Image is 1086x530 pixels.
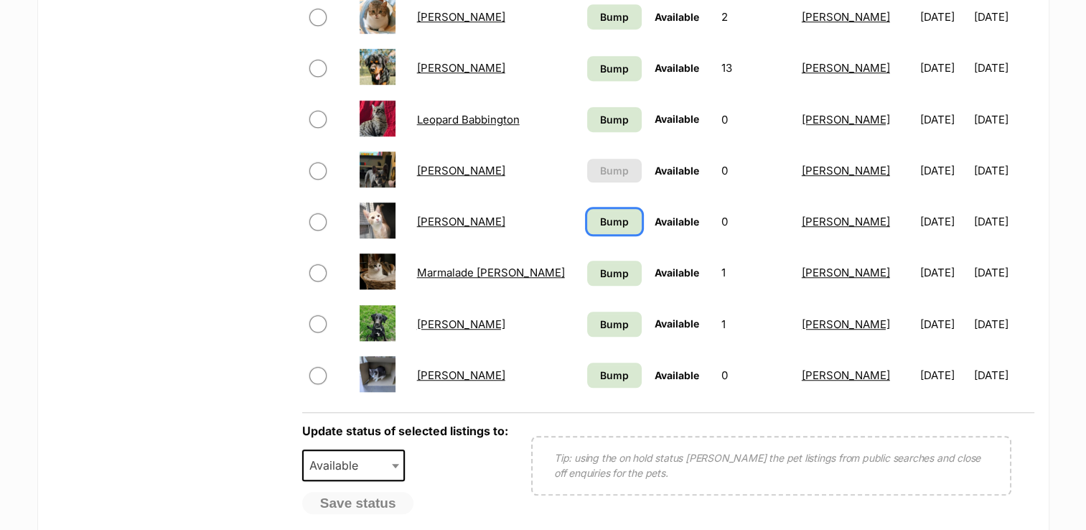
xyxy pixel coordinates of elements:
[974,197,1032,246] td: [DATE]
[974,146,1032,195] td: [DATE]
[655,369,699,381] span: Available
[417,113,520,126] a: Leopard Babbington
[914,299,973,349] td: [DATE]
[914,43,973,93] td: [DATE]
[302,492,414,515] button: Save status
[914,197,973,246] td: [DATE]
[974,350,1032,400] td: [DATE]
[587,56,642,81] a: Bump
[802,266,890,279] a: [PERSON_NAME]
[716,350,794,400] td: 0
[655,266,699,279] span: Available
[360,305,395,341] img: Matti Illingworth
[600,112,629,127] span: Bump
[417,61,505,75] a: [PERSON_NAME]
[600,368,629,383] span: Bump
[716,197,794,246] td: 0
[802,215,890,228] a: [PERSON_NAME]
[655,317,699,330] span: Available
[802,61,890,75] a: [PERSON_NAME]
[974,248,1032,297] td: [DATE]
[417,164,505,177] a: [PERSON_NAME]
[417,10,505,24] a: [PERSON_NAME]
[554,450,988,480] p: Tip: using the on hold status [PERSON_NAME] the pet listings from public searches and close off e...
[802,113,890,126] a: [PERSON_NAME]
[914,95,973,144] td: [DATE]
[974,43,1032,93] td: [DATE]
[600,163,629,178] span: Bump
[417,266,565,279] a: Marmalade [PERSON_NAME]
[417,368,505,382] a: [PERSON_NAME]
[600,317,629,332] span: Bump
[716,146,794,195] td: 0
[655,215,699,228] span: Available
[655,113,699,125] span: Available
[417,215,505,228] a: [PERSON_NAME]
[587,363,642,388] a: Bump
[360,254,395,289] img: Marmalade Jagger
[600,214,629,229] span: Bump
[587,4,642,29] a: Bump
[802,368,890,382] a: [PERSON_NAME]
[587,209,642,234] a: Bump
[360,101,395,136] img: Leopard Babbington
[716,248,794,297] td: 1
[802,164,890,177] a: [PERSON_NAME]
[600,9,629,24] span: Bump
[302,424,508,438] label: Update status of selected listings to:
[302,450,406,481] span: Available
[600,266,629,281] span: Bump
[587,107,642,132] a: Bump
[716,299,794,349] td: 1
[716,43,794,93] td: 13
[655,11,699,23] span: Available
[587,312,642,337] a: Bump
[802,317,890,331] a: [PERSON_NAME]
[417,317,505,331] a: [PERSON_NAME]
[655,62,699,74] span: Available
[600,61,629,76] span: Bump
[716,95,794,144] td: 0
[587,261,642,286] a: Bump
[974,299,1032,349] td: [DATE]
[802,10,890,24] a: [PERSON_NAME]
[974,95,1032,144] td: [DATE]
[914,146,973,195] td: [DATE]
[304,455,373,475] span: Available
[914,248,973,297] td: [DATE]
[587,159,642,182] button: Bump
[914,350,973,400] td: [DATE]
[655,164,699,177] span: Available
